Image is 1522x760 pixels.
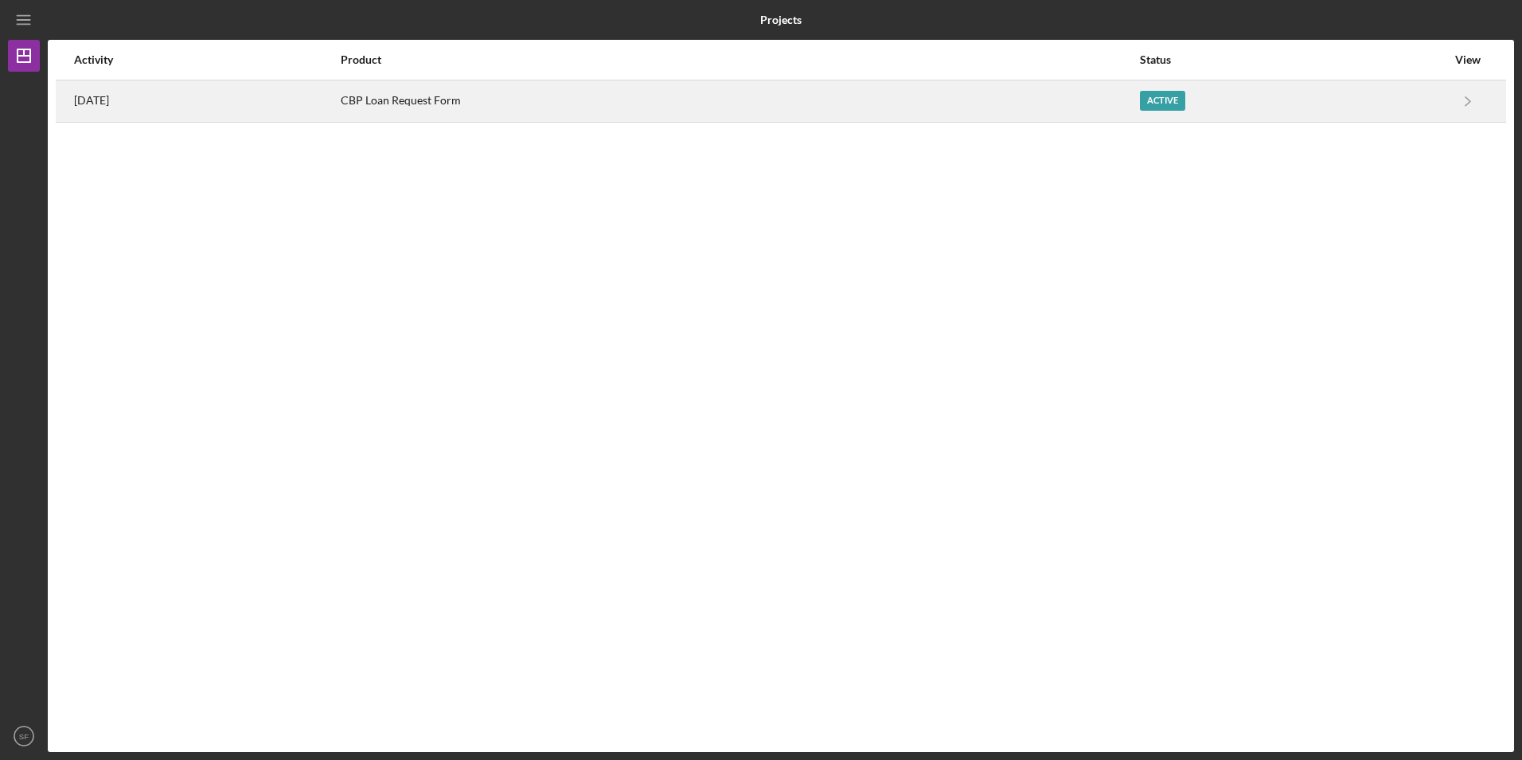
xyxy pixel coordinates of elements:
[74,94,109,107] time: 2025-09-24 02:18
[74,53,339,66] div: Activity
[8,720,40,752] button: SF
[341,81,1138,121] div: CBP Loan Request Form
[1140,53,1446,66] div: Status
[1448,53,1488,66] div: View
[19,732,29,741] text: SF
[1140,91,1185,111] div: Active
[760,14,802,26] b: Projects
[341,53,1138,66] div: Product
